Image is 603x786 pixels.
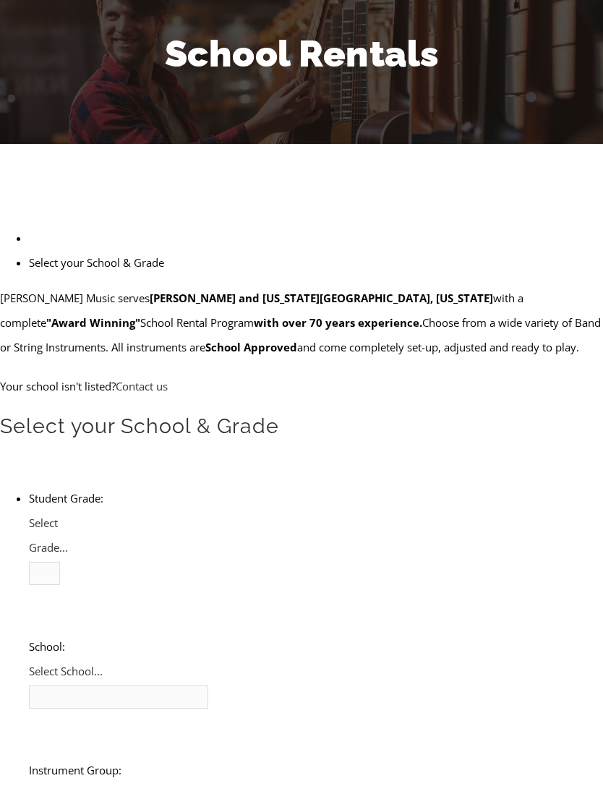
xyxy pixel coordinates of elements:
strong: with over 70 years experience. [254,315,422,330]
span: Select School... [29,664,103,678]
strong: "Award Winning" [46,315,140,330]
li: Select your School & Grade [29,250,603,275]
label: School: [29,639,65,654]
a: Contact us [116,379,168,393]
strong: School Approved [205,340,297,354]
label: Instrument Group: [29,763,121,777]
label: Student Grade: [29,491,103,505]
h1: School Rentals [22,28,581,80]
strong: [PERSON_NAME] and [US_STATE][GEOGRAPHIC_DATA], [US_STATE] [150,291,493,305]
span: Select Grade... [29,516,68,555]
